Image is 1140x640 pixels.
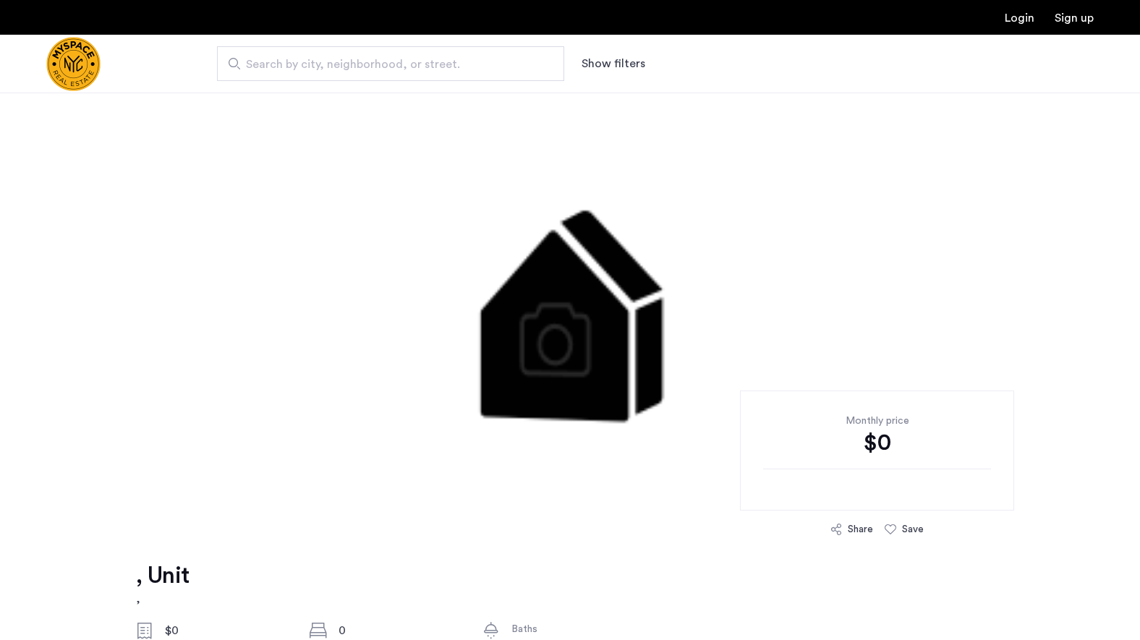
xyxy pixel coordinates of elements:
[46,37,101,91] img: logo
[136,590,189,607] h2: ,
[205,93,935,526] img: 2.gif
[217,46,564,81] input: Apartment Search
[1055,12,1094,24] a: Registration
[136,561,189,607] a: , Unit,
[902,522,924,537] div: Save
[1005,12,1034,24] a: Login
[848,522,873,537] div: Share
[763,428,991,457] div: $0
[165,622,286,639] div: $0
[582,55,645,72] button: Show or hide filters
[46,37,101,91] a: Cazamio Logo
[136,561,189,590] h1: , Unit
[246,56,524,73] span: Search by city, neighborhood, or street.
[511,622,633,636] div: Baths
[763,414,991,428] div: Monthly price
[339,622,460,639] div: 0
